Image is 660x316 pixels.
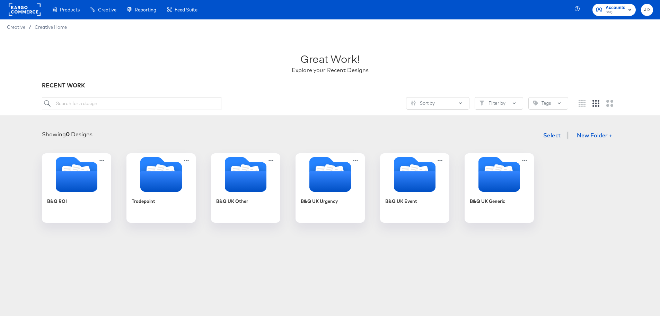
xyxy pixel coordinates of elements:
[385,198,417,205] div: B&Q UK Event
[380,153,449,223] div: B&Q UK Event
[216,198,248,205] div: B&Q UK Other
[406,97,469,110] button: SlidersSort by
[644,6,650,14] span: JD
[66,131,70,138] strong: 0
[301,198,338,205] div: B&Q UK Urgency
[300,51,360,66] div: Great Work!
[606,10,625,15] span: B&Q
[479,101,484,105] svg: Filter
[533,101,538,105] svg: Tag
[296,153,365,223] div: B&Q UK Urgency
[42,157,111,192] svg: Folder
[60,7,80,12] span: Products
[292,66,369,74] div: Explore your Recent Designs
[126,153,196,223] div: Tradepoint
[42,82,618,89] div: RECENT WORK
[42,97,221,110] input: Search for a design
[641,4,653,16] button: JD
[132,198,155,205] div: Tradepoint
[35,24,67,30] a: Creative Home
[540,128,564,142] button: Select
[42,130,93,138] div: Showing Designs
[571,129,618,143] button: New Folder +
[606,100,613,107] svg: Large grid
[592,100,599,107] svg: Medium grid
[175,7,197,12] span: Feed Suite
[42,153,111,223] div: B&Q ROI
[135,7,156,12] span: Reporting
[606,4,625,11] span: Accounts
[380,157,449,192] svg: Folder
[543,130,561,140] span: Select
[411,101,416,105] svg: Sliders
[579,100,586,107] svg: Small grid
[98,7,116,12] span: Creative
[296,157,365,192] svg: Folder
[211,157,280,192] svg: Folder
[470,198,505,205] div: B&Q UK Generic
[47,198,67,205] div: B&Q ROI
[25,24,35,30] span: /
[465,153,534,223] div: B&Q UK Generic
[126,157,196,192] svg: Folder
[475,97,523,110] button: FilterFilter by
[7,24,25,30] span: Creative
[592,4,636,16] button: AccountsB&Q
[465,157,534,192] svg: Folder
[528,97,568,110] button: TagTags
[211,153,280,223] div: B&Q UK Other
